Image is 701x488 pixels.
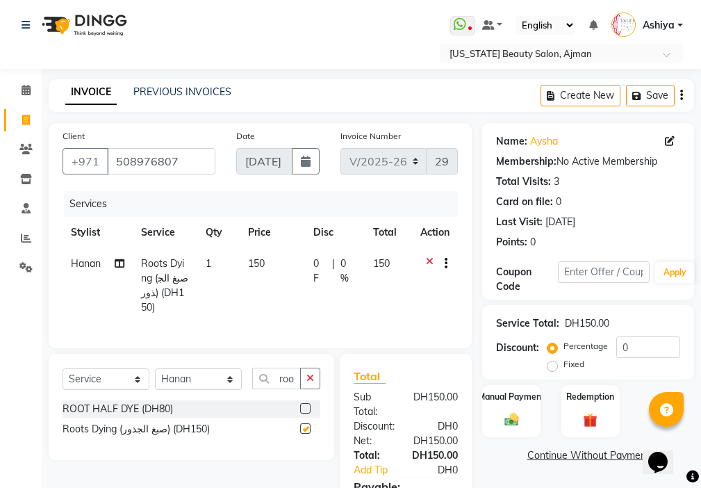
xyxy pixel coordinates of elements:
[343,434,403,448] div: Net:
[478,391,545,403] label: Manual Payment
[403,434,468,448] div: DH150.00
[485,448,691,463] a: Continue Without Payment
[565,316,609,331] div: DH150.00
[496,215,543,229] div: Last Visit:
[343,463,416,478] a: Add Tip
[71,257,101,270] span: Hanan
[496,134,527,149] div: Name:
[63,217,133,248] th: Stylist
[406,419,468,434] div: DH0
[545,215,575,229] div: [DATE]
[354,369,386,384] span: Total
[563,358,584,371] label: Fixed
[416,463,468,478] div: DH0
[63,422,210,437] div: Roots Dying (صبغ الجذور) (DH150)
[248,257,265,270] span: 150
[566,391,614,403] label: Redemption
[240,217,305,248] th: Price
[403,390,468,419] div: DH150.00
[236,130,255,143] label: Date
[141,257,188,314] span: Roots Dying (صبغ الجذور) (DH150)
[35,6,131,44] img: logo
[343,448,402,463] div: Total:
[206,257,211,270] span: 1
[563,340,608,352] label: Percentage
[611,13,636,37] img: Ashiya
[305,217,365,248] th: Disc
[643,18,675,33] span: Ashiya
[402,448,468,463] div: DH150.00
[252,368,301,389] input: Search or Scan
[496,265,557,294] div: Coupon Code
[643,432,687,474] iframe: chat widget
[343,390,403,419] div: Sub Total:
[496,341,539,355] div: Discount:
[556,195,561,209] div: 0
[343,419,406,434] div: Discount:
[496,154,680,169] div: No Active Membership
[373,257,390,270] span: 150
[313,257,327,286] span: 0 F
[133,86,231,98] a: PREVIOUS INVOICES
[332,257,335,286] span: |
[554,174,559,189] div: 3
[107,148,215,174] input: Search by Name/Mobile/Email/Code
[63,130,85,143] label: Client
[541,85,620,106] button: Create New
[626,85,675,106] button: Save
[500,412,523,428] img: _cash.svg
[65,80,117,105] a: INVOICE
[365,217,413,248] th: Total
[63,148,108,174] button: +971
[133,217,197,248] th: Service
[558,261,650,283] input: Enter Offer / Coupon Code
[496,235,527,250] div: Points:
[412,217,458,248] th: Action
[496,316,559,331] div: Service Total:
[496,174,551,189] div: Total Visits:
[579,412,602,429] img: _gift.svg
[63,402,173,416] div: ROOT HALF DYE (DH80)
[530,134,558,149] a: Aysha
[655,262,695,283] button: Apply
[340,257,356,286] span: 0 %
[64,191,468,217] div: Services
[530,235,536,250] div: 0
[496,154,556,169] div: Membership:
[197,217,240,248] th: Qty
[340,130,401,143] label: Invoice Number
[496,195,553,209] div: Card on file:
